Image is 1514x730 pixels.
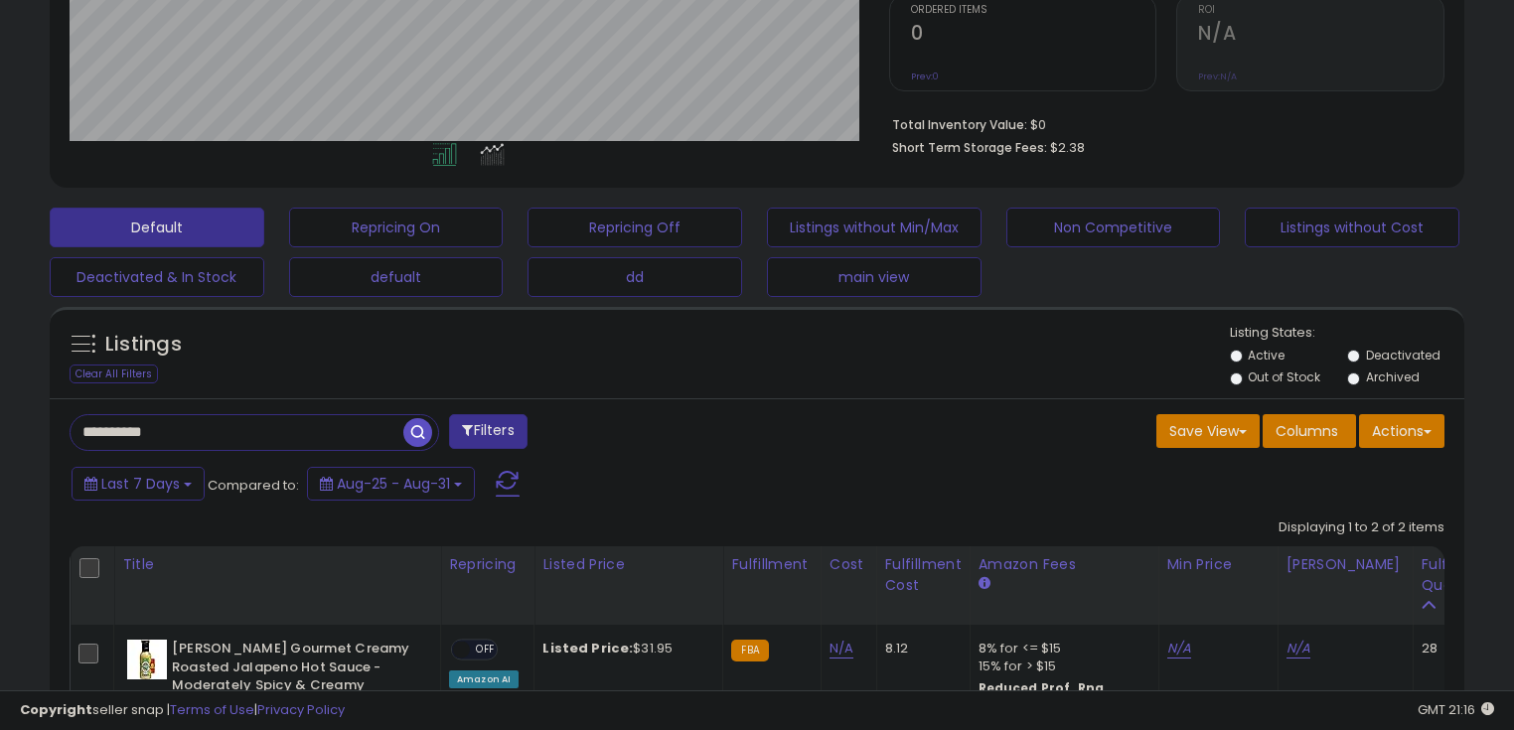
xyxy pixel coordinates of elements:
span: ROI [1198,5,1443,16]
a: Terms of Use [170,700,254,719]
div: 28 [1422,640,1483,657]
small: Prev: 0 [911,71,939,82]
button: Repricing Off [528,208,742,247]
div: Displaying 1 to 2 of 2 items [1279,518,1444,537]
small: Prev: N/A [1198,71,1237,82]
small: Amazon Fees. [979,575,990,593]
b: Total Inventory Value: [892,116,1027,133]
div: Clear All Filters [70,365,158,383]
span: $2.38 [1050,138,1085,157]
span: Last 7 Days [101,474,180,494]
div: Amazon Fees [979,554,1150,575]
h2: 0 [911,22,1156,49]
div: Min Price [1167,554,1270,575]
p: Listing States: [1230,324,1465,343]
h5: Listings [105,331,182,359]
div: 8.12 [885,640,955,657]
div: 15% for > $15 [979,657,1143,675]
small: FBA [731,640,768,661]
div: Listed Price [542,554,714,575]
button: Columns [1263,414,1356,448]
h2: N/A [1198,22,1443,49]
div: $31.95 [542,640,707,657]
span: OFF [470,642,502,658]
strong: Copyright [20,700,92,719]
button: Actions [1359,414,1444,448]
div: [PERSON_NAME] [1287,554,1405,575]
button: Last 7 Days [72,467,205,501]
button: Listings without Min/Max [767,208,982,247]
label: Active [1248,347,1285,364]
div: Cost [830,554,868,575]
label: Out of Stock [1248,368,1320,385]
li: $0 [892,111,1430,135]
span: Ordered Items [911,5,1156,16]
div: Fulfillable Quantity [1422,554,1490,596]
div: Fulfillment [731,554,812,575]
div: Title [122,554,432,575]
button: Save View [1156,414,1260,448]
img: 41TH1PbzvyL._SL40_.jpg [127,640,167,679]
button: dd [528,257,742,297]
button: defualt [289,257,504,297]
b: Listed Price: [542,639,633,657]
div: seller snap | | [20,701,345,720]
span: Compared to: [208,476,299,495]
a: N/A [1287,639,1310,658]
div: Fulfillment Cost [885,554,962,596]
div: Amazon AI [449,670,519,688]
button: Listings without Cost [1245,208,1459,247]
a: N/A [1167,639,1191,658]
button: Repricing On [289,208,504,247]
b: Short Term Storage Fees: [892,139,1047,156]
span: Aug-25 - Aug-31 [337,474,450,494]
button: Deactivated & In Stock [50,257,264,297]
a: N/A [830,639,853,658]
button: Aug-25 - Aug-31 [307,467,475,501]
label: Archived [1366,368,1420,385]
span: Columns [1276,421,1338,441]
button: Filters [449,414,527,449]
span: 2025-09-8 21:16 GMT [1418,700,1494,719]
div: 8% for <= $15 [979,640,1143,657]
a: Privacy Policy [257,700,345,719]
div: Repricing [449,554,526,575]
button: Non Competitive [1006,208,1221,247]
button: main view [767,257,982,297]
label: Deactivated [1366,347,1440,364]
button: Default [50,208,264,247]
